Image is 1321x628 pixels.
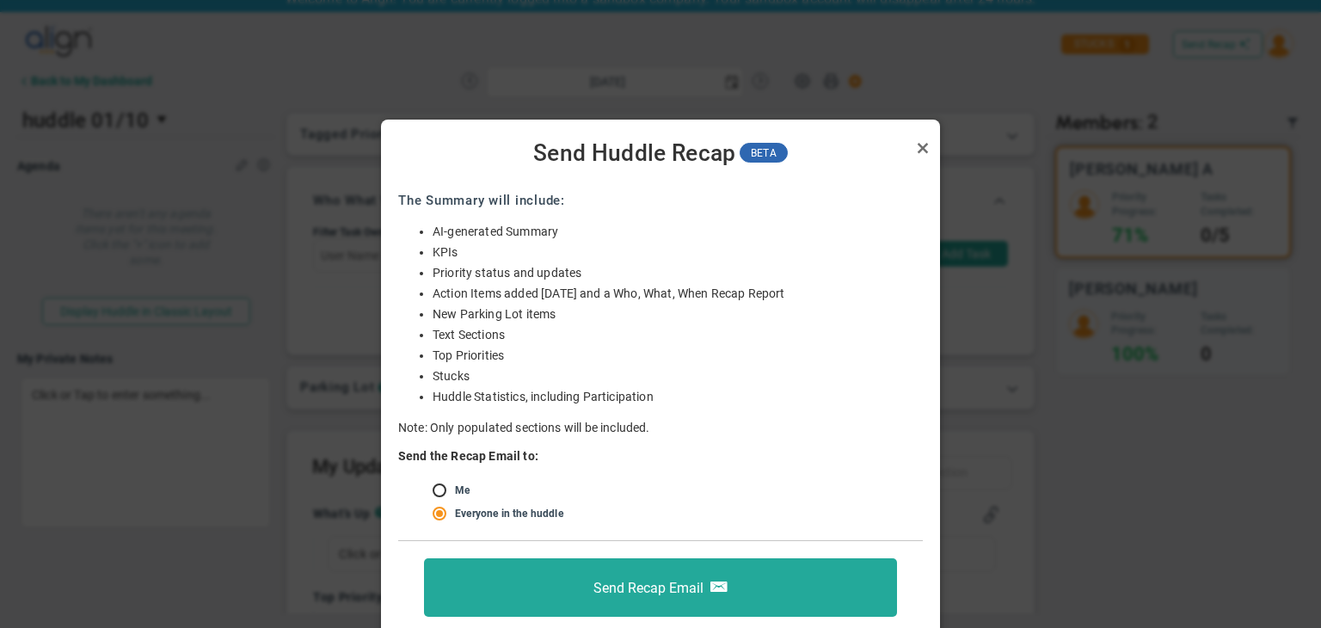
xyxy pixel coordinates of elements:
li: Action Items added [DATE] and a Who, What, When Recap Report [433,286,923,302]
h4: Send the Recap Email to: [398,448,923,464]
li: Stucks [433,368,923,385]
label: Everyone in the huddle [455,508,563,520]
button: Send Recap Email [424,558,897,617]
li: AI-generated Summary [433,224,923,240]
p: Note: Only populated sections will be included. [398,419,923,436]
label: Me [455,484,470,496]
li: Priority status and updates [433,265,923,281]
span: Send Huddle Recap [533,139,735,168]
li: New Parking Lot items [433,306,923,323]
li: Top Priorities [433,348,923,364]
span: Send Recap Email [593,579,704,595]
li: Text Sections [433,327,923,343]
a: Close [912,138,933,158]
span: BETA [740,143,788,163]
li: Huddle Statistics, including Participation [433,389,923,405]
h3: The Summary will include: [398,192,923,210]
li: KPIs [433,244,923,261]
